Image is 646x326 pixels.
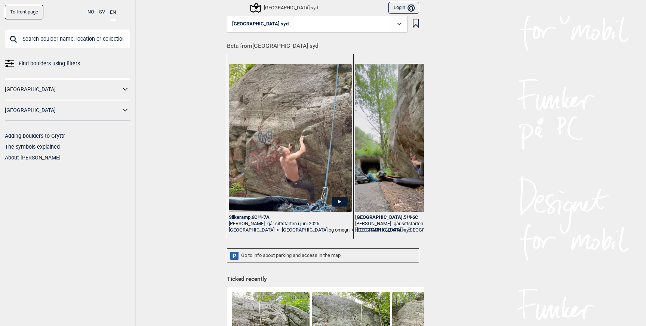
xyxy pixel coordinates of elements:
[5,84,121,95] a: [GEOGRAPHIC_DATA]
[229,214,352,221] div: Silkeramp , 6C+ 7A
[5,29,130,49] input: Search boulder name, location or collection
[5,58,130,69] a: Find boulders using filters
[5,5,43,19] a: To front page
[229,221,352,227] div: [PERSON_NAME] -
[227,248,419,263] div: Go to info about parking and access in the map
[229,64,352,212] img: Torbjorn pa Silkeramp
[355,64,478,212] img: Torbjorn pa Sloreasen
[388,2,419,14] button: Login
[403,227,406,233] span: >
[408,227,476,233] a: [GEOGRAPHIC_DATA] og omegn
[251,3,318,12] div: [GEOGRAPHIC_DATA] syd
[5,144,60,150] a: The symbols explained
[5,155,61,161] a: About [PERSON_NAME]
[87,5,94,19] button: NO
[282,227,350,233] a: [GEOGRAPHIC_DATA] og omegn
[394,221,447,226] span: går sittstarten i juni 2025.
[355,227,401,233] a: [GEOGRAPHIC_DATA]
[409,214,412,220] span: Ψ
[99,5,105,19] button: SV
[277,227,279,233] span: >
[355,214,478,221] div: [GEOGRAPHIC_DATA] , 5+ 6C
[232,21,289,27] span: [GEOGRAPHIC_DATA] syd
[19,58,80,69] span: Find boulders using filters
[267,221,320,226] span: går sittstarten i juni 2025.
[227,37,424,50] h1: Beta from [GEOGRAPHIC_DATA] syd
[229,227,274,233] a: [GEOGRAPHIC_DATA]
[110,5,116,20] button: EN
[260,214,264,220] span: Ψ
[227,275,419,283] h1: Ticked recently
[355,221,478,227] div: [PERSON_NAME] -
[352,227,354,233] span: >
[227,16,408,33] button: [GEOGRAPHIC_DATA] syd
[5,133,65,139] a: Adding boulders to Gryttr
[5,105,121,116] a: [GEOGRAPHIC_DATA]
